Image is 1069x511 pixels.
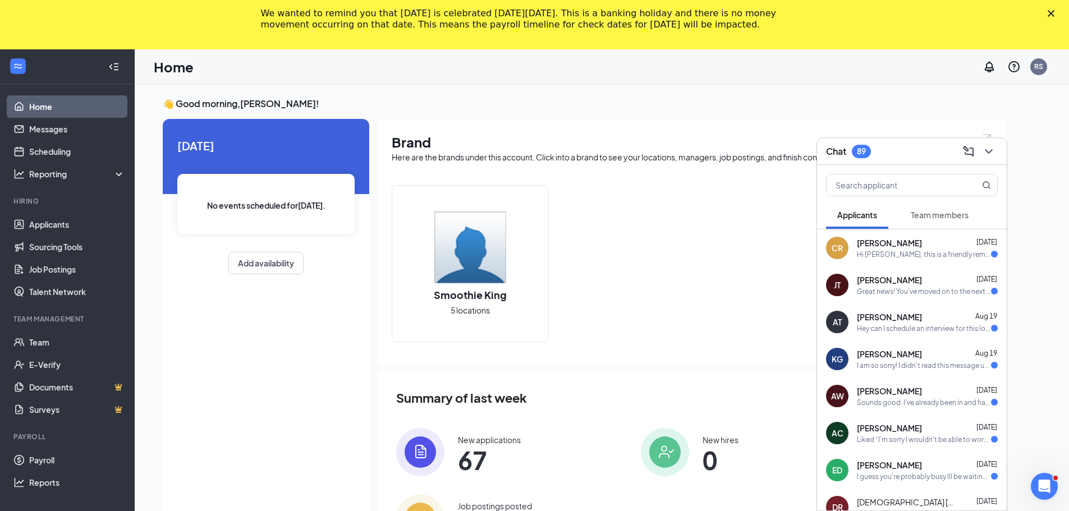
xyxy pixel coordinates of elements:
div: Team Management [13,314,123,324]
span: Team members [911,210,969,220]
a: DocumentsCrown [29,376,125,398]
svg: Collapse [108,61,120,72]
img: icon [641,428,689,476]
div: Hiring [13,196,123,206]
svg: QuestionInfo [1007,60,1021,73]
a: Messages [29,118,125,140]
a: SurveysCrown [29,398,125,421]
h1: Brand [392,132,993,151]
div: AT [833,316,842,328]
span: [DATE] [177,137,355,154]
span: [DATE] [976,497,997,505]
div: Great news! You've moved on to the next stage of the application. We have a few additional questi... [857,287,991,296]
input: Search applicant [827,174,960,196]
img: open.6027fd2a22e1237b5b06.svg [979,132,993,145]
span: [PERSON_NAME] [857,385,922,397]
span: Applicants [837,210,877,220]
span: [PERSON_NAME] [857,422,922,434]
a: Talent Network [29,280,125,303]
svg: MagnifyingGlass [982,181,991,190]
svg: ComposeMessage [962,145,975,158]
div: Sounds good. I've already been in and had my interview! I look forward to hearing back from you! [857,398,991,407]
span: [PERSON_NAME] [857,274,922,286]
a: Job Postings [29,258,125,280]
div: Liked “I'm sorry I wouldn't be able to work at that location because it's 30 minutes away from my... [857,435,991,444]
div: I am so sorry! I didn't read this message until [DATE]. I am not available [DATE] but am availabl... [857,361,991,370]
div: New applications [458,434,521,445]
a: Reports [29,471,125,494]
h1: Home [154,57,194,76]
div: I guess you're probably busy Ill be waiting for your response [857,472,991,481]
div: Hi [PERSON_NAME], this is a friendly reminder. To move forward with your application for FLOAT Te... [857,250,991,259]
span: [PERSON_NAME] [857,237,922,248]
div: 89 [857,146,866,156]
div: Payroll [13,432,123,441]
span: [DATE] [976,460,997,468]
h2: Smoothie King [423,288,518,302]
span: [PERSON_NAME] [857,311,922,323]
span: [DATE] [976,275,997,283]
img: Smoothie King [434,211,506,283]
a: Sourcing Tools [29,236,125,258]
div: We wanted to remind you that [DATE] is celebrated [DATE][DATE]. This is a banking holiday and the... [261,8,791,30]
span: 0 [703,450,738,470]
div: CR [832,242,843,254]
div: Reporting [29,168,126,179]
span: [DATE] [976,423,997,431]
svg: Notifications [983,60,996,73]
button: ComposeMessage [960,142,978,160]
div: Close [1048,10,1059,17]
span: Aug 19 [975,312,997,320]
div: AW [831,390,844,402]
a: Home [29,95,125,118]
span: 5 locations [451,304,490,316]
div: ED [832,464,842,476]
span: 67 [458,450,521,470]
span: No events scheduled for [DATE] . [207,199,325,211]
div: JT [834,279,841,291]
div: KG [832,353,843,365]
span: [PERSON_NAME] [857,459,922,471]
span: [PERSON_NAME] [857,348,922,360]
h3: 👋 Good morning, [PERSON_NAME] ! [163,98,1007,110]
svg: ChevronDown [982,145,995,158]
img: icon [396,428,444,476]
div: New hires [703,434,738,445]
div: RS [1034,62,1043,71]
div: AC [832,427,843,439]
a: Scheduling [29,140,125,163]
svg: Analysis [13,168,25,179]
a: Team [29,331,125,353]
h3: Chat [826,145,846,158]
span: [DATE] [976,386,997,394]
iframe: Intercom live chat [1031,473,1058,500]
div: Here are the brands under this account. Click into a brand to see your locations, managers, job p... [392,151,993,163]
a: E-Verify [29,353,125,376]
span: Aug 19 [975,349,997,357]
button: Add availability [228,252,304,274]
span: [DEMOGRAPHIC_DATA] [PERSON_NAME]’s [857,496,958,508]
div: Hey can I schedule an interview for this location? [857,324,991,333]
button: ChevronDown [980,142,998,160]
span: Summary of last week [396,388,527,408]
svg: WorkstreamLogo [12,61,24,72]
a: Payroll [29,449,125,471]
span: [DATE] [976,238,997,246]
a: Applicants [29,213,125,236]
